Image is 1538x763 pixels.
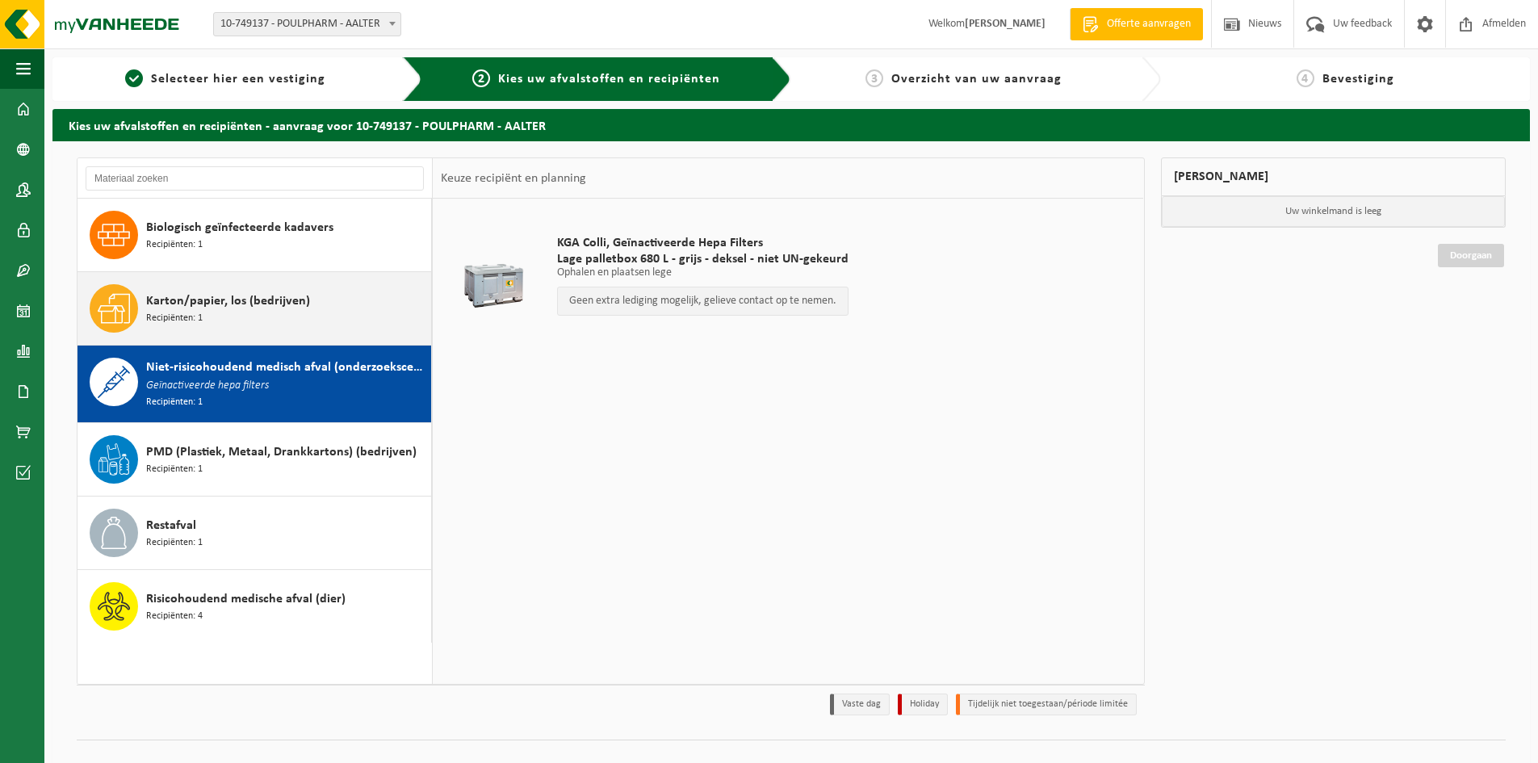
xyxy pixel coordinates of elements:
span: KGA Colli, Geïnactiveerde Hepa Filters [557,235,849,251]
span: Recipiënten: 4 [146,609,203,624]
span: Geïnactiveerde hepa filters [146,377,269,395]
span: Overzicht van uw aanvraag [891,73,1062,86]
button: Restafval Recipiënten: 1 [78,497,432,570]
li: Vaste dag [830,694,890,715]
button: Niet-risicohoudend medisch afval (onderzoekscentra) Geïnactiveerde hepa filters Recipiënten: 1 [78,346,432,423]
div: Keuze recipiënt en planning [433,158,594,199]
button: Risicohoudend medische afval (dier) Recipiënten: 4 [78,570,432,643]
span: 3 [865,69,883,87]
li: Tijdelijk niet toegestaan/période limitée [956,694,1137,715]
span: Risicohoudend medische afval (dier) [146,589,346,609]
button: Biologisch geïnfecteerde kadavers Recipiënten: 1 [78,199,432,272]
span: Lage palletbox 680 L - grijs - deksel - niet UN-gekeurd [557,251,849,267]
h2: Kies uw afvalstoffen en recipiënten - aanvraag voor 10-749137 - POULPHARM - AALTER [52,109,1530,140]
span: Recipiënten: 1 [146,237,203,253]
div: [PERSON_NAME] [1161,157,1507,196]
span: Niet-risicohoudend medisch afval (onderzoekscentra) [146,358,427,377]
span: Kies uw afvalstoffen en recipiënten [498,73,720,86]
span: Offerte aanvragen [1103,16,1195,32]
button: Karton/papier, los (bedrijven) Recipiënten: 1 [78,272,432,346]
span: Biologisch geïnfecteerde kadavers [146,218,333,237]
a: Doorgaan [1438,244,1504,267]
span: Recipiënten: 1 [146,311,203,326]
span: 4 [1297,69,1314,87]
p: Uw winkelmand is leeg [1162,196,1506,227]
a: 1Selecteer hier een vestiging [61,69,390,89]
strong: [PERSON_NAME] [965,18,1046,30]
span: Recipiënten: 1 [146,395,203,410]
span: 10-749137 - POULPHARM - AALTER [213,12,401,36]
span: Karton/papier, los (bedrijven) [146,291,310,311]
a: Offerte aanvragen [1070,8,1203,40]
span: Recipiënten: 1 [146,535,203,551]
span: Bevestiging [1322,73,1394,86]
input: Materiaal zoeken [86,166,424,191]
span: 2 [472,69,490,87]
span: Restafval [146,516,196,535]
span: Selecteer hier een vestiging [151,73,325,86]
li: Holiday [898,694,948,715]
span: PMD (Plastiek, Metaal, Drankkartons) (bedrijven) [146,442,417,462]
span: 1 [125,69,143,87]
p: Geen extra lediging mogelijk, gelieve contact op te nemen. [566,296,840,307]
span: Recipiënten: 1 [146,462,203,477]
span: 10-749137 - POULPHARM - AALTER [214,13,400,36]
button: PMD (Plastiek, Metaal, Drankkartons) (bedrijven) Recipiënten: 1 [78,423,432,497]
p: Ophalen en plaatsen lege [557,267,849,279]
